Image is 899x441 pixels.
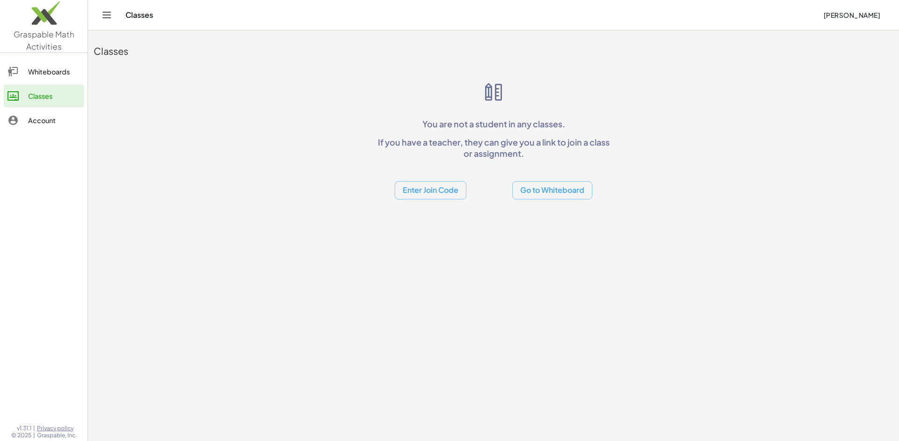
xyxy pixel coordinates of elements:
[99,7,114,22] button: Toggle navigation
[37,425,77,432] a: Privacy policy
[11,432,31,439] span: © 2025
[823,11,880,19] span: [PERSON_NAME]
[17,425,31,432] span: v1.31.1
[4,60,84,83] a: Whiteboards
[4,85,84,107] a: Classes
[395,181,466,199] button: Enter Join Code
[28,115,80,126] div: Account
[374,118,613,129] p: You are not a student in any classes.
[512,181,592,199] button: Go to Whiteboard
[33,425,35,432] span: |
[33,432,35,439] span: |
[28,66,80,77] div: Whiteboards
[28,90,80,102] div: Classes
[816,7,888,23] button: [PERSON_NAME]
[94,44,893,58] div: Classes
[374,137,613,159] p: If you have a teacher, they can give you a link to join a class or assignment.
[14,29,74,51] span: Graspable Math Activities
[4,109,84,132] a: Account
[37,432,77,439] span: Graspable, Inc.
